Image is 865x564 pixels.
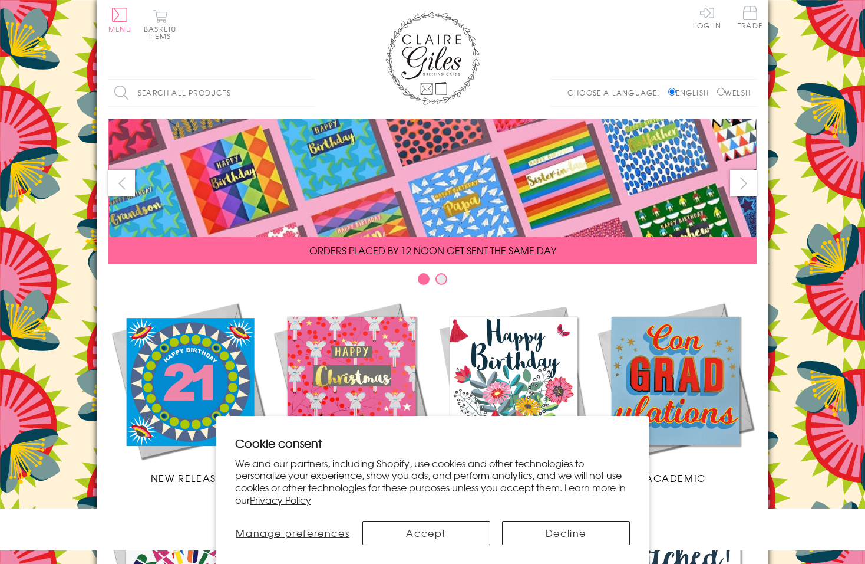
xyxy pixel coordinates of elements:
[235,457,630,506] p: We and our partners, including Shopify, use cookies and other technologies to personalize your ex...
[385,12,480,105] img: Claire Giles Greetings Cards
[693,6,721,29] a: Log In
[108,170,135,196] button: prev
[108,24,131,34] span: Menu
[717,88,725,96] input: Welsh
[270,300,432,485] a: Christmas
[309,243,556,257] span: ORDERS PLACED BY 12 NOON GET SENT THE SAME DAY
[108,8,131,32] button: Menu
[108,300,270,485] a: New Releases
[595,300,757,485] a: Academic
[432,300,595,485] a: Birthdays
[717,87,751,98] label: Welsh
[108,80,315,106] input: Search all products
[668,88,676,96] input: English
[738,6,762,29] span: Trade
[502,521,630,545] button: Decline
[235,435,630,451] h2: Cookie consent
[250,493,311,507] a: Privacy Policy
[567,87,666,98] p: Choose a language:
[303,80,315,106] input: Search
[645,471,706,485] span: Academic
[418,273,430,285] button: Carousel Page 1 (Current Slide)
[362,521,490,545] button: Accept
[108,273,757,291] div: Carousel Pagination
[144,9,176,40] button: Basket0 items
[151,471,228,485] span: New Releases
[730,170,757,196] button: next
[738,6,762,31] a: Trade
[236,526,349,540] span: Manage preferences
[435,273,447,285] button: Carousel Page 2
[668,87,715,98] label: English
[235,521,351,545] button: Manage preferences
[149,24,176,41] span: 0 items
